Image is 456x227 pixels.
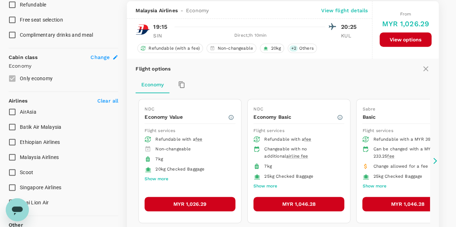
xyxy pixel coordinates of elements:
[341,23,359,31] p: 20:25
[20,154,59,160] span: Malaysia Airlines
[373,136,447,143] div: Refundable with a MYR 399.87
[136,76,169,93] button: Economy
[288,44,316,53] div: +2Others
[136,65,171,72] p: Flight options
[20,185,62,190] span: Singapore Airlines
[253,182,277,191] button: Show more
[145,128,175,133] span: Flight services
[145,106,154,112] span: NDC
[362,106,375,112] span: Sabre
[178,7,186,14] span: -
[9,62,118,69] p: Economy
[155,167,204,172] span: 20kg Checked Baggage
[20,169,33,175] span: Scoot
[362,128,393,133] span: Flight services
[20,32,93,38] span: Complimentary drinks and meal
[176,32,325,39] div: Direct , 1h 10min
[380,32,431,47] button: View options
[373,174,422,179] span: 25kg Checked Baggage
[20,139,60,145] span: Ethiopian Airlines
[145,113,228,121] p: Economy Value
[321,7,368,14] p: View flight details
[137,44,203,53] div: Refundable (with a fee)
[289,45,297,51] span: + 2
[362,197,453,211] button: MYR 1,046.28
[400,12,411,17] span: From
[382,18,429,29] h6: MYR 1,026.29
[145,197,235,211] button: MYR 1,026.29
[215,45,256,51] span: Non-changeable
[9,98,27,104] strong: Airlines
[9,54,37,60] strong: Cabin class
[362,182,386,191] button: Show more
[373,146,447,160] div: Can be changed with a MYR 233.25
[20,76,53,81] span: Only economy
[186,7,209,14] span: Economy
[264,174,313,179] span: 25kg Checked Baggage
[145,174,168,184] button: Show more
[296,45,316,51] span: Others
[155,146,191,151] span: Non-changeable
[286,154,308,159] span: airline fee
[136,22,150,37] img: MH
[387,154,394,159] span: fee
[253,197,344,211] button: MYR 1,046.28
[153,32,171,39] p: SIN
[155,156,163,162] span: 7kg
[90,54,110,61] span: Change
[155,136,230,143] div: Refundable with a
[264,164,271,169] span: 7kg
[20,200,49,205] span: Thai Lion Air
[136,7,178,14] span: Malaysia Airlines
[195,137,202,142] span: fee
[20,17,63,23] span: Free seat selection
[153,23,167,31] p: 19:15
[253,128,284,133] span: Flight services
[253,106,263,112] span: NDC
[268,45,284,51] span: 20kg
[6,198,29,221] iframe: Button to launch messaging window
[260,44,284,53] div: 20kg
[341,32,359,39] p: KUL
[373,164,428,169] span: Change allowed for a fee
[253,113,337,121] p: Economy Basic
[20,124,62,130] span: Batik Air Malaysia
[264,136,338,143] div: Refundable with a
[20,109,36,115] span: AirAsia
[207,44,256,53] div: Non-changeable
[146,45,202,51] span: Refundable (with a fee)
[97,97,118,104] p: Clear all
[304,137,311,142] span: fee
[264,146,338,160] div: Changeable with no additional
[20,2,47,8] span: Refundable
[362,113,446,121] p: Basic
